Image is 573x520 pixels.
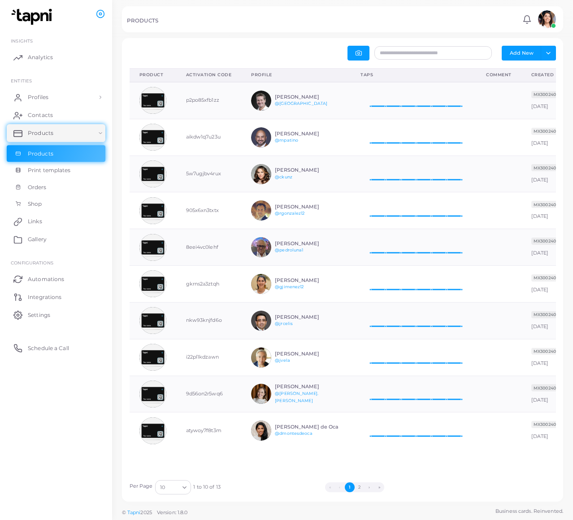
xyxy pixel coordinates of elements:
[360,72,466,78] div: Taps
[28,111,53,119] span: Contacts
[531,201,564,208] a: MX30024089
[28,275,64,283] span: Automations
[275,321,293,326] a: @jrcelis
[531,421,564,427] a: MX30024089
[160,483,165,492] span: 10
[531,384,564,391] span: MX30024089
[275,167,341,173] h6: [PERSON_NAME]
[275,424,341,430] h6: [PERSON_NAME] de Oca
[531,165,564,171] a: MX30024089
[7,106,105,124] a: Contacts
[11,38,33,43] span: INSIGHTS
[251,420,271,441] img: avatar
[355,482,365,492] button: Go to page 2
[531,274,564,281] a: MX30024089
[251,200,271,221] img: avatar
[139,344,166,371] img: avatar
[176,302,242,339] td: nkw93knjfd6o
[531,128,564,134] a: MX30024089
[275,314,341,320] h6: [PERSON_NAME]
[176,376,242,412] td: 9d56on2r5wq6
[139,307,166,334] img: avatar
[275,138,298,143] a: @mpatino
[7,162,105,179] a: Print templates
[275,101,327,106] a: @[GEOGRAPHIC_DATA]
[531,311,564,318] span: MX30024089
[28,235,47,243] span: Gallery
[176,192,242,229] td: 905x6xn3txtx
[531,238,564,244] a: MX30024089
[251,347,271,368] img: avatar
[275,94,341,100] h6: [PERSON_NAME]
[275,358,290,363] a: @jvela
[531,72,568,78] div: Created
[275,351,341,357] h6: [PERSON_NAME]
[127,509,141,516] a: Tapni
[531,348,564,354] a: MX30024089
[11,260,53,265] span: Configurations
[7,195,105,212] a: Shop
[251,164,271,184] img: avatar
[502,46,541,60] button: Add New
[7,339,105,357] a: Schedule a Call
[28,293,61,301] span: Integrations
[7,288,105,306] a: Integrations
[531,91,564,98] span: MX30024089
[176,412,242,449] td: atywoy7f8t3m
[221,482,489,492] ul: Pagination
[275,277,341,283] h6: [PERSON_NAME]
[193,484,220,491] span: 1 to 10 of 13
[127,17,158,24] h5: PRODUCTS
[122,509,187,516] span: ©
[28,217,42,225] span: Links
[7,48,105,66] a: Analytics
[176,82,242,119] td: p2po85xfb1zz
[166,482,179,492] input: Search for option
[139,197,166,224] img: avatar
[275,131,341,137] h6: [PERSON_NAME]
[251,311,271,331] img: avatar
[139,381,166,407] img: avatar
[251,384,271,404] img: avatar
[531,421,564,428] span: MX30024089
[345,482,355,492] button: Go to page 1
[7,145,105,162] a: Products
[531,238,564,245] span: MX30024089
[176,156,242,192] td: 5w7ugjbv4rux
[495,507,563,515] span: Business cards. Reinvented.
[140,509,152,516] span: 2025
[251,91,271,111] img: avatar
[28,183,47,191] span: Orders
[130,483,153,490] label: Per Page
[275,384,341,390] h6: [PERSON_NAME]
[275,284,304,289] a: @gjimenez12
[28,166,71,174] span: Print templates
[139,417,166,444] img: avatar
[7,230,105,248] a: Gallery
[28,53,53,61] span: Analytics
[7,124,105,142] a: Products
[7,212,105,230] a: Links
[275,247,303,252] a: @pedroluna1
[275,174,292,179] a: @ckunz
[251,72,341,78] div: Profile
[7,270,105,288] a: Automations
[28,129,53,137] span: Products
[251,127,271,147] img: avatar
[275,241,341,247] h6: [PERSON_NAME]
[365,482,374,492] button: Go to next page
[176,266,242,303] td: gkrns2a3ztqh
[7,179,105,196] a: Orders
[251,237,271,257] img: avatar
[139,72,166,78] div: Product
[275,431,312,436] a: @dmontesdeoca
[535,10,558,28] a: avatar
[7,88,105,106] a: Profiles
[531,91,564,97] a: MX30024089
[139,270,166,297] img: avatar
[155,480,191,494] div: Search for option
[28,344,69,352] span: Schedule a Call
[176,229,242,266] td: 8eei4vc0lehf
